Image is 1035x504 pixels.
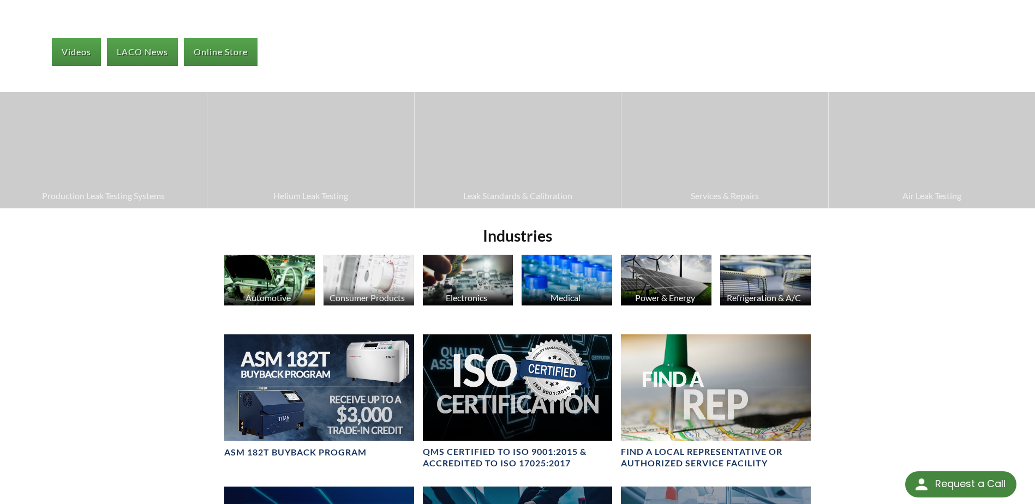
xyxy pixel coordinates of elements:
[905,471,1016,497] div: Request a Call
[619,292,710,303] div: Power & Energy
[184,38,258,65] a: Online Store
[829,92,1035,208] a: Air Leak Testing
[913,476,930,493] img: round button
[223,292,314,303] div: Automotive
[522,255,612,308] a: Medical Medicine Bottle image
[207,92,414,208] a: Helium Leak Testing
[935,471,1006,496] div: Request a Call
[621,334,810,469] a: Find A Rep headerFIND A LOCAL REPRESENTATIVE OR AUTHORIZED SERVICE FACILITY
[719,292,810,303] div: Refrigeration & A/C
[52,38,101,65] a: Videos
[621,255,711,308] a: Power & Energy Solar Panels image
[834,189,1030,203] span: Air Leak Testing
[522,255,612,305] img: Medicine Bottle image
[621,92,828,208] a: Services & Repairs
[423,255,513,308] a: Electronics Electronics image
[720,255,811,305] img: HVAC Products image
[627,189,822,203] span: Services & Repairs
[415,92,621,208] a: Leak Standards & Calibration
[322,292,413,303] div: Consumer Products
[423,334,612,469] a: Header for ISO CertificationQMS CERTIFIED to ISO 9001:2015 & Accredited to ISO 17025:2017
[621,446,810,469] h4: FIND A LOCAL REPRESENTATIVE OR AUTHORIZED SERVICE FACILITY
[213,189,408,203] span: Helium Leak Testing
[5,189,201,203] span: Production Leak Testing Systems
[224,334,414,458] a: ASM 182T Buyback Program BannerASM 182T Buyback Program
[107,38,178,65] a: LACO News
[224,255,315,305] img: Automotive Industry image
[420,189,615,203] span: Leak Standards & Calibration
[423,255,513,305] img: Electronics image
[220,226,815,246] h2: Industries
[224,255,315,308] a: Automotive Automotive Industry image
[224,447,367,458] h4: ASM 182T Buyback Program
[324,255,414,308] a: Consumer Products Consumer Products image
[720,255,811,308] a: Refrigeration & A/C HVAC Products image
[421,292,512,303] div: Electronics
[520,292,611,303] div: Medical
[423,446,612,469] h4: QMS CERTIFIED to ISO 9001:2015 & Accredited to ISO 17025:2017
[621,255,711,305] img: Solar Panels image
[324,255,414,305] img: Consumer Products image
